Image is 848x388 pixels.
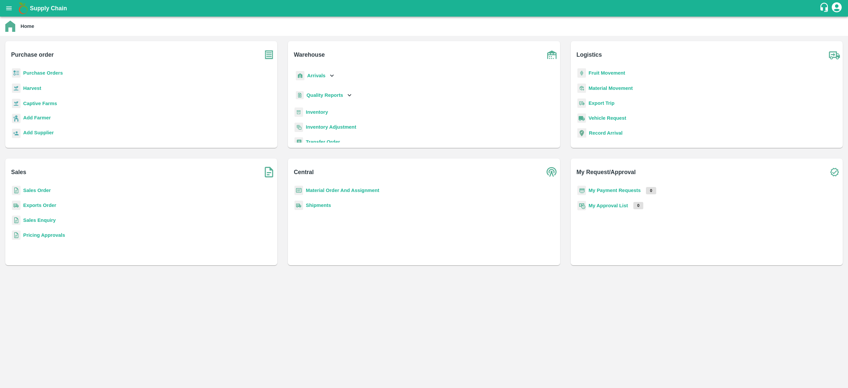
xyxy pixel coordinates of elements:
[589,115,626,121] a: Vehicle Request
[12,216,21,225] img: sales
[23,115,51,120] b: Add Farmer
[12,98,21,108] img: harvest
[589,188,641,193] a: My Payment Requests
[294,122,303,132] img: inventory
[261,164,277,180] img: soSales
[294,167,314,177] b: Central
[23,232,65,238] a: Pricing Approvals
[23,218,56,223] a: Sales Enquiry
[306,93,343,98] b: Quality Reports
[23,114,51,123] a: Add Farmer
[30,5,67,12] b: Supply Chain
[12,230,21,240] img: sales
[577,68,586,78] img: fruit
[306,139,340,145] a: Transfer Order
[577,83,586,93] img: material
[23,130,54,135] b: Add Supplier
[577,128,586,138] img: recordArrival
[30,4,819,13] a: Supply Chain
[294,137,303,147] img: whTransfer
[577,98,586,108] img: delivery
[307,73,325,78] b: Arrivals
[294,68,336,83] div: Arrivals
[589,86,633,91] a: Material Movement
[306,124,356,130] a: Inventory Adjustment
[576,167,636,177] b: My Request/Approval
[5,21,15,32] img: home
[306,203,331,208] a: Shipments
[12,83,21,93] img: harvest
[12,186,21,195] img: sales
[21,24,34,29] b: Home
[577,201,586,211] img: approval
[831,1,843,15] div: account of current user
[23,86,41,91] a: Harvest
[589,100,614,106] a: Export Trip
[23,203,56,208] a: Exports Order
[294,201,303,210] img: shipments
[826,164,843,180] img: check
[261,46,277,63] img: purchase
[17,2,30,15] img: logo
[306,109,328,115] a: Inventory
[23,188,51,193] a: Sales Order
[12,68,21,78] img: reciept
[11,167,26,177] b: Sales
[589,203,628,208] a: My Approval List
[633,202,644,209] p: 0
[296,91,304,99] img: qualityReport
[826,46,843,63] img: truck
[294,186,303,195] img: centralMaterial
[23,70,63,76] a: Purchase Orders
[23,101,57,106] a: Captive Farms
[306,188,379,193] a: Material Order And Assignment
[294,50,325,59] b: Warehouse
[296,71,304,81] img: whArrival
[1,1,17,16] button: open drawer
[11,50,54,59] b: Purchase order
[23,129,54,138] a: Add Supplier
[819,2,831,14] div: customer-support
[294,89,353,102] div: Quality Reports
[646,187,656,194] p: 0
[589,130,623,136] a: Record Arrival
[544,46,560,63] img: warehouse
[577,113,586,123] img: vehicle
[12,114,21,123] img: farmer
[576,50,602,59] b: Logistics
[12,129,21,138] img: supplier
[589,70,625,76] a: Fruit Movement
[294,107,303,117] img: whInventory
[544,164,560,180] img: central
[12,201,21,210] img: shipments
[577,186,586,195] img: payment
